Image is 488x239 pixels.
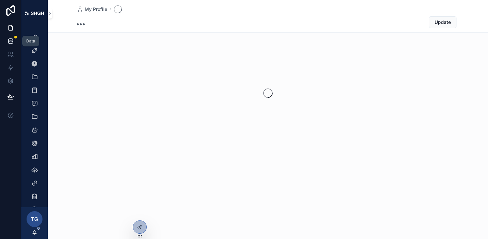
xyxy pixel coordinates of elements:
img: App logo [25,12,44,15]
a: My Profile [77,6,107,13]
div: scrollable content [21,27,48,207]
span: TG [31,215,38,223]
span: Update [435,19,451,26]
button: Update [429,16,456,28]
div: Data [26,38,35,44]
span: My Profile [85,6,107,13]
